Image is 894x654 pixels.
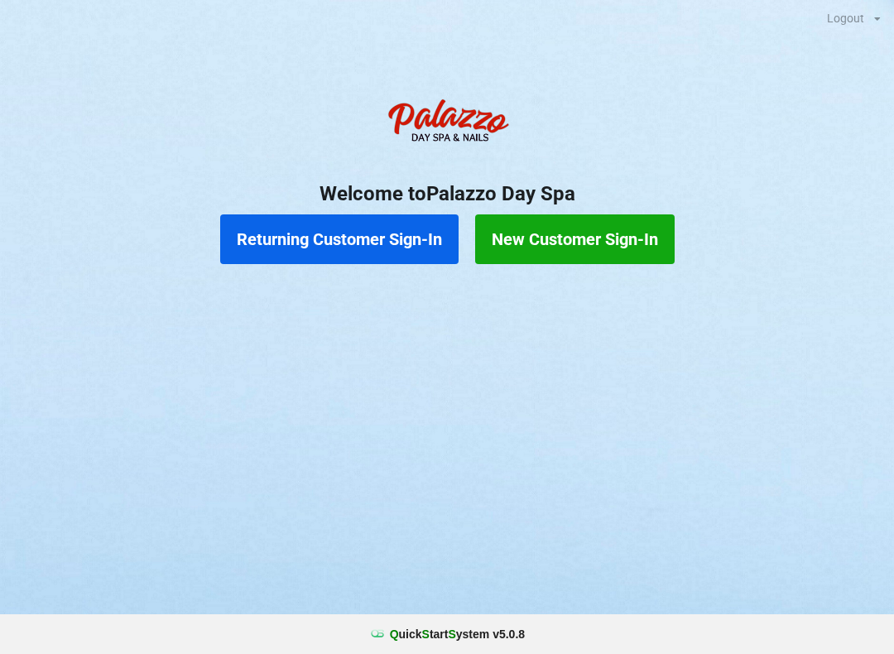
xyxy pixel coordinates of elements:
[390,628,399,641] span: Q
[381,90,513,156] img: PalazzoDaySpaNails-Logo.png
[390,626,525,642] b: uick tart ystem v 5.0.8
[369,626,386,642] img: favicon.ico
[422,628,430,641] span: S
[220,214,459,264] button: Returning Customer Sign-In
[475,214,675,264] button: New Customer Sign-In
[827,12,864,24] div: Logout
[448,628,455,641] span: S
